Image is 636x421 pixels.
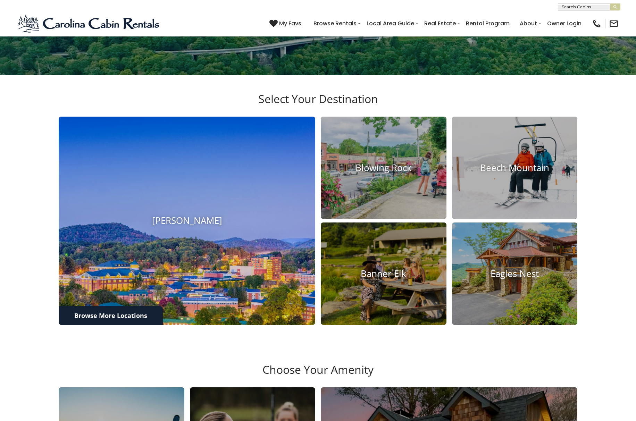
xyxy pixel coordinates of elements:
a: Owner Login [544,17,585,30]
h3: Select Your Destination [58,92,578,117]
h4: Eagles Nest [452,268,578,279]
a: Real Estate [421,17,459,30]
h4: [PERSON_NAME] [59,216,315,226]
a: Blowing Rock [321,117,446,219]
a: Beech Mountain [452,117,578,219]
img: phone-regular-black.png [592,19,602,28]
h4: Banner Elk [321,268,446,279]
a: Banner Elk [321,222,446,325]
img: mail-regular-black.png [609,19,619,28]
h3: Choose Your Amenity [58,363,578,387]
a: About [516,17,541,30]
a: Browse More Locations [59,306,163,325]
h4: Blowing Rock [321,162,446,173]
a: Local Area Guide [363,17,418,30]
a: [PERSON_NAME] [59,117,315,325]
a: Rental Program [462,17,513,30]
a: Eagles Nest [452,222,578,325]
a: My Favs [269,19,303,28]
a: Browse Rentals [310,17,360,30]
h4: Beech Mountain [452,162,578,173]
span: My Favs [279,19,301,28]
img: Blue-2.png [17,13,161,34]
